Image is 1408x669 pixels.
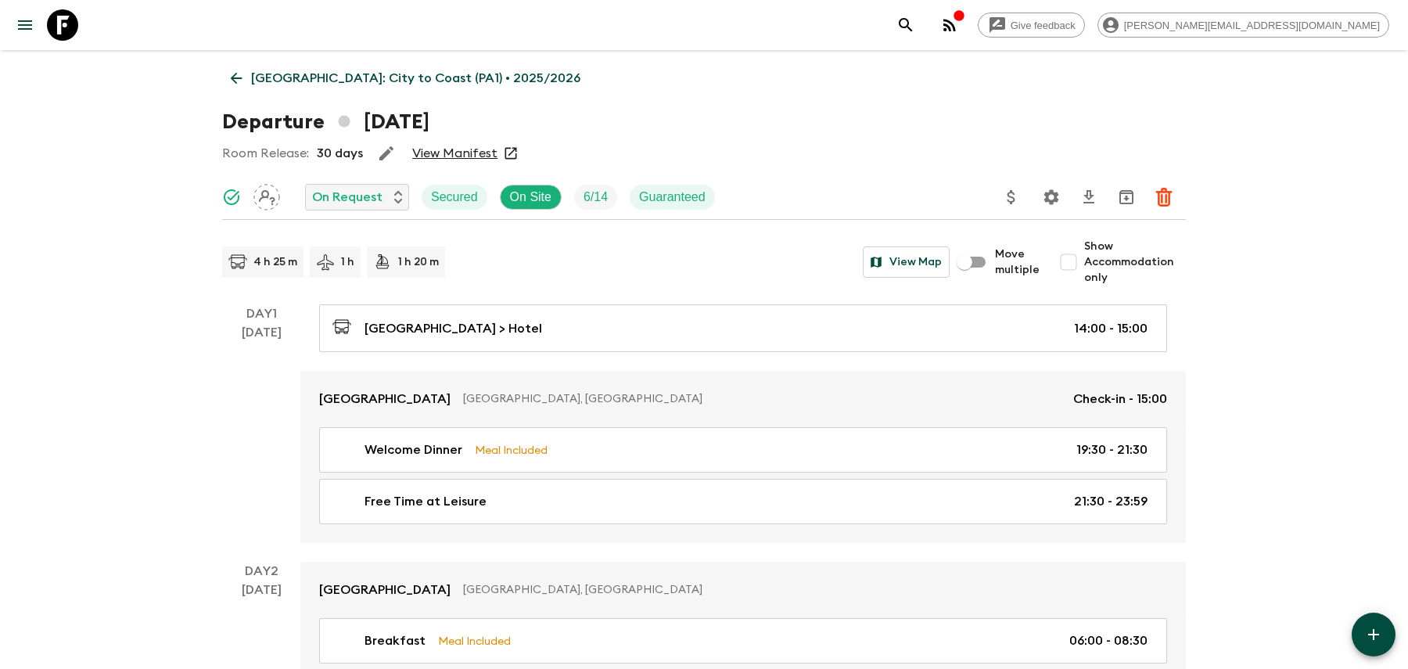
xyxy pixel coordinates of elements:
p: Welcome Dinner [365,441,462,459]
p: [GEOGRAPHIC_DATA] [319,581,451,599]
p: Meal Included [475,441,548,459]
p: Check-in - 15:00 [1073,390,1167,408]
p: 30 days [317,144,363,163]
div: On Site [500,185,562,210]
p: Meal Included [438,632,511,649]
p: 06:00 - 08:30 [1069,631,1148,650]
span: Move multiple [995,246,1040,278]
button: View Map [863,246,950,278]
p: On Site [510,188,551,207]
a: [GEOGRAPHIC_DATA]: City to Coast (PA1) • 2025/2026 [222,63,589,94]
p: Free Time at Leisure [365,492,487,511]
span: Assign pack leader [253,189,280,201]
div: [PERSON_NAME][EMAIL_ADDRESS][DOMAIN_NAME] [1097,13,1389,38]
p: Guaranteed [639,188,706,207]
p: Breakfast [365,631,426,650]
button: Delete [1148,182,1180,213]
svg: Synced Successfully [222,188,241,207]
p: 4 h 25 m [253,254,297,270]
span: Give feedback [1002,20,1084,31]
p: [GEOGRAPHIC_DATA]: City to Coast (PA1) • 2025/2026 [251,69,580,88]
p: On Request [312,188,383,207]
a: [GEOGRAPHIC_DATA][GEOGRAPHIC_DATA], [GEOGRAPHIC_DATA] [300,562,1186,618]
span: Show Accommodation only [1084,239,1186,286]
p: 14:00 - 15:00 [1074,319,1148,338]
p: 1 h 20 m [398,254,439,270]
a: Give feedback [978,13,1085,38]
p: [GEOGRAPHIC_DATA], [GEOGRAPHIC_DATA] [463,582,1155,598]
div: [DATE] [242,323,282,543]
a: Free Time at Leisure21:30 - 23:59 [319,479,1167,524]
p: Day 2 [222,562,300,581]
button: menu [9,9,41,41]
a: BreakfastMeal Included06:00 - 08:30 [319,618,1167,664]
div: Trip Fill [574,185,617,210]
p: [GEOGRAPHIC_DATA] > Hotel [365,319,542,338]
p: Secured [431,188,478,207]
button: Download CSV [1073,182,1104,213]
a: View Manifest [412,146,497,161]
button: Update Price, Early Bird Discount and Costs [996,182,1027,213]
button: Archive (Completed, Cancelled or Unsynced Departures only) [1111,182,1142,213]
p: Day 1 [222,304,300,323]
h1: Departure [DATE] [222,106,429,138]
div: Secured [422,185,487,210]
a: Welcome DinnerMeal Included19:30 - 21:30 [319,427,1167,473]
p: [GEOGRAPHIC_DATA] [319,390,451,408]
p: 1 h [341,254,354,270]
p: 6 / 14 [584,188,608,207]
span: [PERSON_NAME][EMAIL_ADDRESS][DOMAIN_NAME] [1115,20,1388,31]
button: search adventures [890,9,921,41]
p: 19:30 - 21:30 [1076,441,1148,459]
p: 21:30 - 23:59 [1074,492,1148,511]
a: [GEOGRAPHIC_DATA][GEOGRAPHIC_DATA], [GEOGRAPHIC_DATA]Check-in - 15:00 [300,371,1186,427]
p: [GEOGRAPHIC_DATA], [GEOGRAPHIC_DATA] [463,391,1061,407]
button: Settings [1036,182,1067,213]
a: [GEOGRAPHIC_DATA] > Hotel14:00 - 15:00 [319,304,1167,352]
p: Room Release: [222,144,309,163]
